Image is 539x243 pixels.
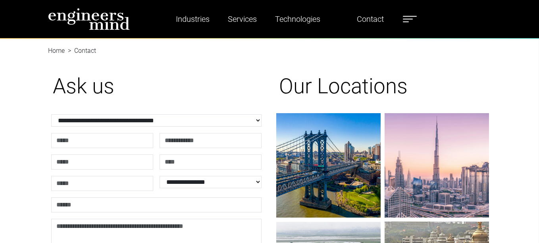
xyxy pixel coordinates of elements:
nav: breadcrumb [48,38,491,48]
img: logo [48,8,130,30]
a: Home [48,47,65,54]
a: Services [225,10,260,28]
a: Contact [354,10,387,28]
img: gif [385,113,489,218]
a: Industries [173,10,213,28]
a: Technologies [272,10,323,28]
h1: Ask us [53,74,260,99]
li: Contact [65,46,96,56]
h1: Our Locations [279,74,486,99]
img: gif [276,113,381,218]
